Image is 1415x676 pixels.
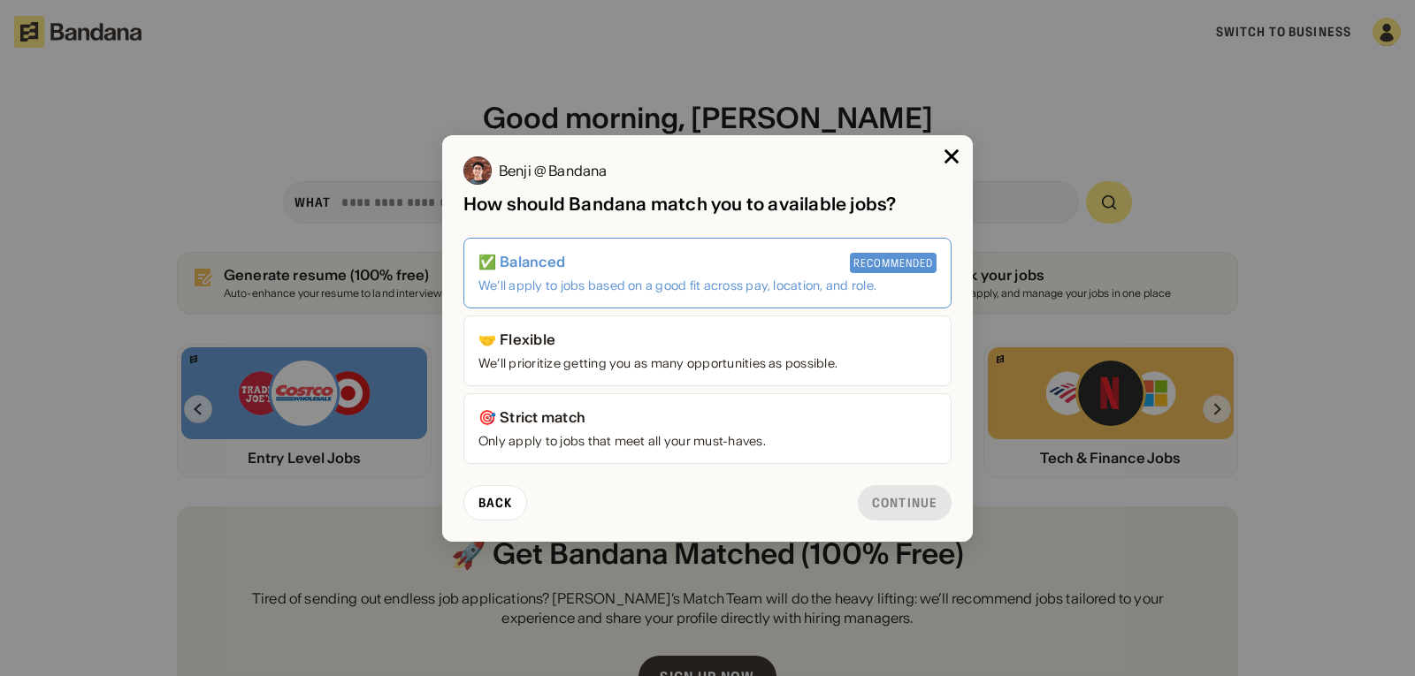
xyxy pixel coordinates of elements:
[478,277,937,293] div: We’ll apply to jobs based on a good fit across pay, location, and role.
[499,163,607,178] div: Benji @ Bandana
[478,355,937,371] div: We’ll prioritize getting you as many opportunities as possible.
[463,156,492,185] img: Benji @ Bandana
[478,330,496,348] span: 🤝
[478,330,937,348] div: Flexible
[478,433,937,449] div: Only apply to jobs that meet all your must-haves.
[478,253,496,270] span: ✅
[478,408,496,426] span: 🎯
[478,497,512,509] div: Back
[872,497,937,509] div: Continue
[478,408,937,426] div: Strict match
[478,253,937,270] div: Balanced
[850,253,937,273] div: Recommended
[463,192,952,216] div: How should Bandana match you to available jobs?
